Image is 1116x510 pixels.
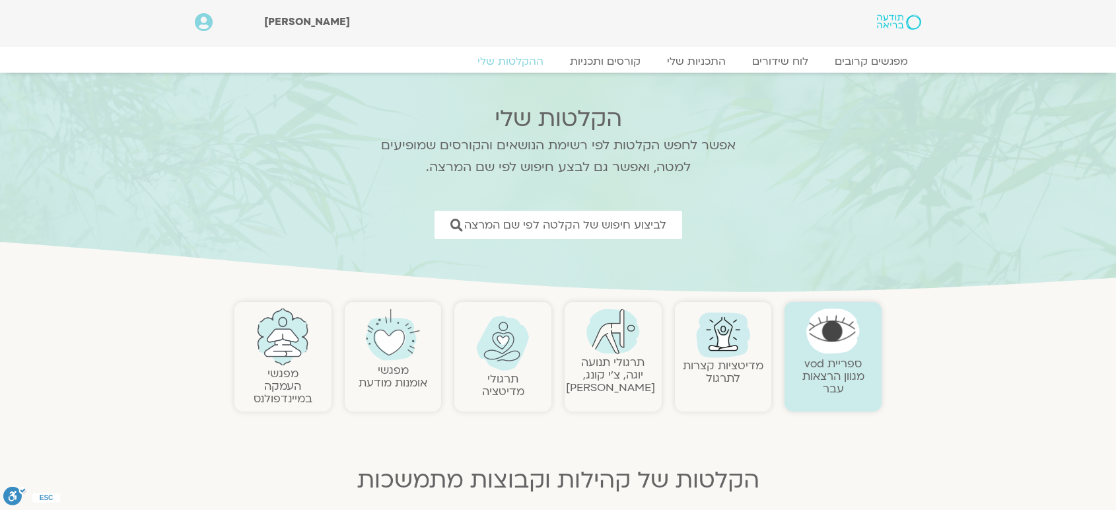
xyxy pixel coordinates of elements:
nav: Menu [195,55,921,68]
a: ההקלטות שלי [464,55,557,68]
span: לביצוע חיפוש של הקלטה לפי שם המרצה [464,219,666,231]
a: מפגשיאומנות מודעת [359,363,427,390]
a: תרגולימדיטציה [482,371,524,399]
a: לוח שידורים [739,55,821,68]
h2: הקלטות של קהילות וקבוצות מתמשכות [234,467,882,493]
p: אפשר לחפש הקלטות לפי רשימת הנושאים והקורסים שמופיעים למטה, ואפשר גם לבצע חיפוש לפי שם המרצה. [363,135,753,178]
a: התכניות שלי [654,55,739,68]
a: מפגשיהעמקה במיינדפולנס [254,366,312,406]
a: תרגולי תנועהיוגה, צ׳י קונג, [PERSON_NAME] [566,355,655,395]
a: ספריית vodמגוון הרצאות עבר [802,356,864,396]
a: לביצוע חיפוש של הקלטה לפי שם המרצה [435,211,682,239]
span: [PERSON_NAME] [264,15,350,29]
h2: הקלטות שלי [363,106,753,132]
a: קורסים ותכניות [557,55,654,68]
a: מדיטציות קצרות לתרגול [683,358,763,386]
a: מפגשים קרובים [821,55,921,68]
